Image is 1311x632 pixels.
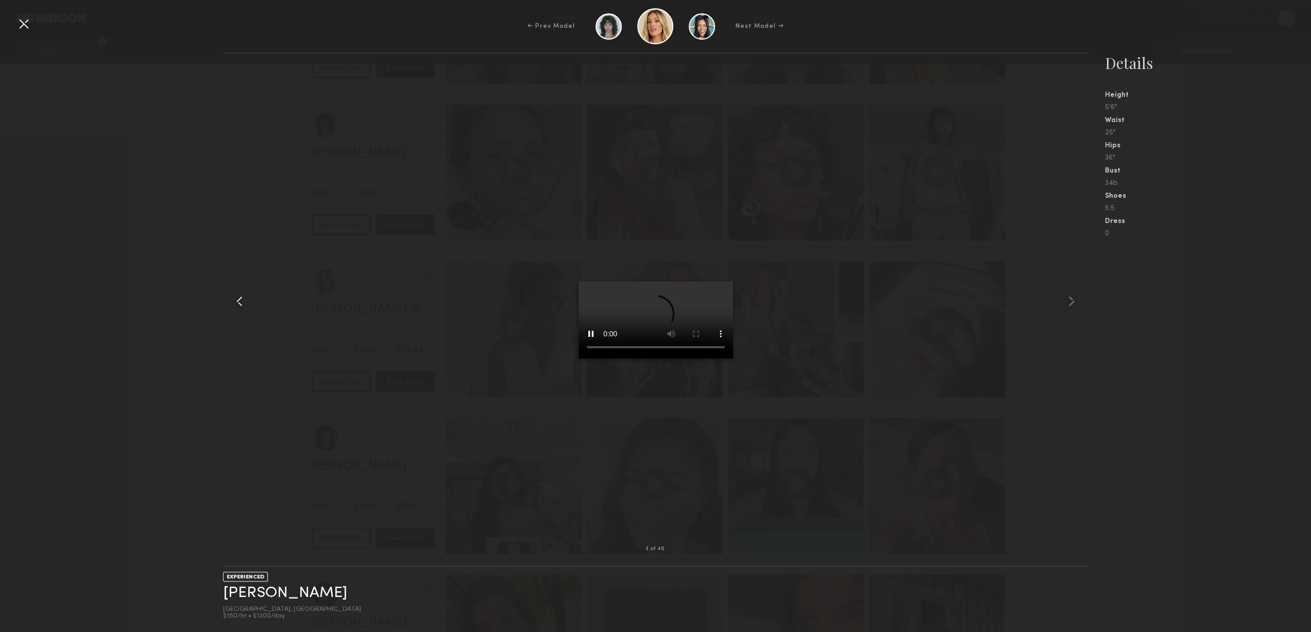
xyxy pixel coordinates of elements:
[1104,180,1311,187] div: 34b
[1104,230,1311,237] div: 0
[1104,142,1311,149] div: Hips
[1104,167,1311,175] div: Bust
[223,585,347,601] a: [PERSON_NAME]
[1104,53,1311,73] div: Details
[527,22,575,31] div: ← Prev Model
[1104,129,1311,136] div: 25"
[1104,193,1311,200] div: Shoes
[1104,92,1311,99] div: Height
[1104,104,1311,111] div: 5'6"
[736,22,784,31] div: Next Model →
[1104,155,1311,162] div: 36"
[1104,205,1311,212] div: 6.5
[223,606,361,613] div: [GEOGRAPHIC_DATA], [GEOGRAPHIC_DATA]
[223,572,268,582] div: EXPERIENCED
[646,546,665,552] div: 3 of 40
[1104,218,1311,225] div: Dress
[1104,117,1311,124] div: Waist
[223,613,361,620] div: $150/hr • $1200/day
